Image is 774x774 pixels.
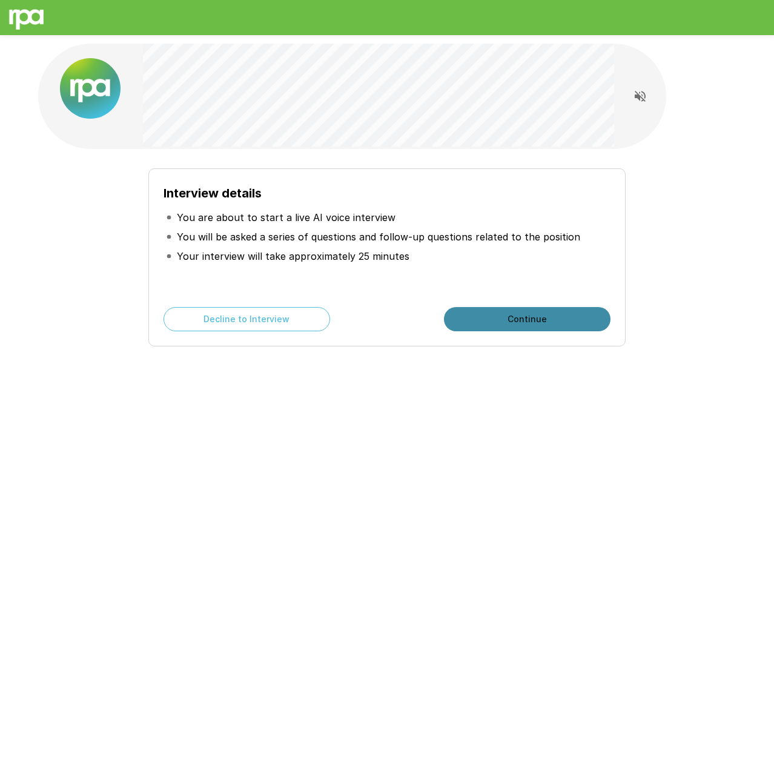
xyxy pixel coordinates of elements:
[177,230,580,244] p: You will be asked a series of questions and follow-up questions related to the position
[444,307,610,331] button: Continue
[177,210,395,225] p: You are about to start a live AI voice interview
[628,84,652,108] button: Read questions aloud
[60,58,121,119] img: new%2520logo%2520(1).png
[164,186,262,200] b: Interview details
[177,249,409,263] p: Your interview will take approximately 25 minutes
[164,307,330,331] button: Decline to Interview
